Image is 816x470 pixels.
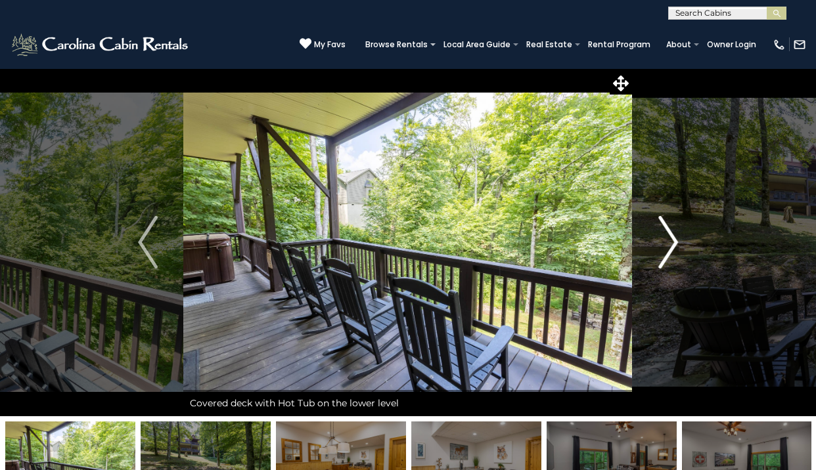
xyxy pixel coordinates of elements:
[633,68,704,416] button: Next
[138,216,158,268] img: arrow
[183,390,632,416] div: Covered deck with Hot Tub on the lower level
[520,35,579,54] a: Real Estate
[581,35,657,54] a: Rental Program
[10,32,192,58] img: White-1-2.png
[700,35,763,54] a: Owner Login
[112,68,183,416] button: Previous
[773,38,786,51] img: phone-regular-white.png
[658,216,678,268] img: arrow
[359,35,434,54] a: Browse Rentals
[300,37,346,51] a: My Favs
[437,35,517,54] a: Local Area Guide
[793,38,806,51] img: mail-regular-white.png
[314,39,346,51] span: My Favs
[660,35,698,54] a: About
